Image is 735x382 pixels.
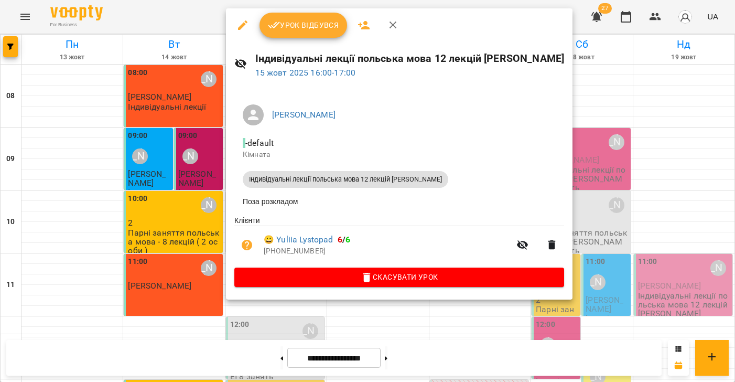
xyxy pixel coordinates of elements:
[243,175,448,184] span: Індивідуальні лекції польська мова 12 лекцій [PERSON_NAME]
[272,110,336,120] a: [PERSON_NAME]
[268,19,339,31] span: Урок відбувся
[255,68,356,78] a: 15 жовт 2025 16:00-17:00
[234,215,564,268] ul: Клієнти
[345,235,350,245] span: 6
[260,13,348,38] button: Урок відбувся
[338,235,350,245] b: /
[243,138,276,148] span: - default
[264,246,510,257] p: [PHONE_NUMBER]
[243,271,556,283] span: Скасувати Урок
[234,192,564,211] li: Поза розкладом
[338,235,342,245] span: 6
[234,268,564,286] button: Скасувати Урок
[243,150,556,160] p: Кімната
[255,50,565,67] h6: Індивідуальні лекції польська мова 12 лекцій [PERSON_NAME]
[234,232,260,258] button: Візит ще не сплачено. Додати оплату?
[264,234,333,246] a: 😀 Yuliia Lystopad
